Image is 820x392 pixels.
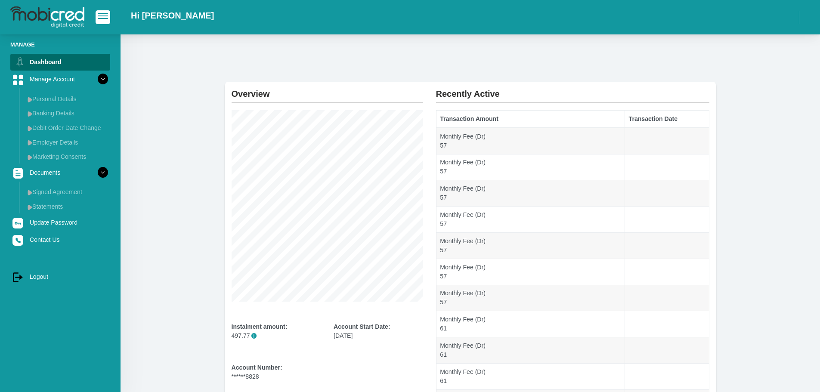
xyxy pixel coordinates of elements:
[436,82,709,99] h2: Recently Active
[232,82,423,99] h2: Overview
[436,111,625,128] th: Transaction Amount
[10,269,110,285] a: Logout
[334,323,390,330] b: Account Start Date:
[28,140,32,145] img: menu arrow
[24,185,110,199] a: Signed Agreement
[24,150,110,164] a: Marketing Consents
[10,71,110,87] a: Manage Account
[334,322,423,340] div: [DATE]
[24,121,110,135] a: Debit Order Date Change
[10,164,110,181] a: Documents
[436,154,625,180] td: Monthly Fee (Dr) 57
[232,364,282,371] b: Account Number:
[28,190,32,195] img: menu arrow
[28,204,32,210] img: menu arrow
[28,126,32,131] img: menu arrow
[436,128,625,154] td: Monthly Fee (Dr) 57
[625,111,709,128] th: Transaction Date
[232,331,321,340] p: 497.77
[436,259,625,285] td: Monthly Fee (Dr) 57
[24,106,110,120] a: Banking Details
[131,10,214,21] h2: Hi [PERSON_NAME]
[10,40,110,49] li: Manage
[28,97,32,102] img: menu arrow
[28,111,32,117] img: menu arrow
[251,333,257,339] span: i
[232,323,288,330] b: Instalment amount:
[10,6,84,28] img: logo-mobicred.svg
[10,231,110,248] a: Contact Us
[24,200,110,213] a: Statements
[24,136,110,149] a: Employer Details
[436,180,625,207] td: Monthly Fee (Dr) 57
[10,54,110,70] a: Dashboard
[436,311,625,337] td: Monthly Fee (Dr) 61
[436,337,625,364] td: Monthly Fee (Dr) 61
[436,285,625,311] td: Monthly Fee (Dr) 57
[436,207,625,233] td: Monthly Fee (Dr) 57
[436,232,625,259] td: Monthly Fee (Dr) 57
[28,154,32,160] img: menu arrow
[436,364,625,390] td: Monthly Fee (Dr) 61
[10,214,110,231] a: Update Password
[24,92,110,106] a: Personal Details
